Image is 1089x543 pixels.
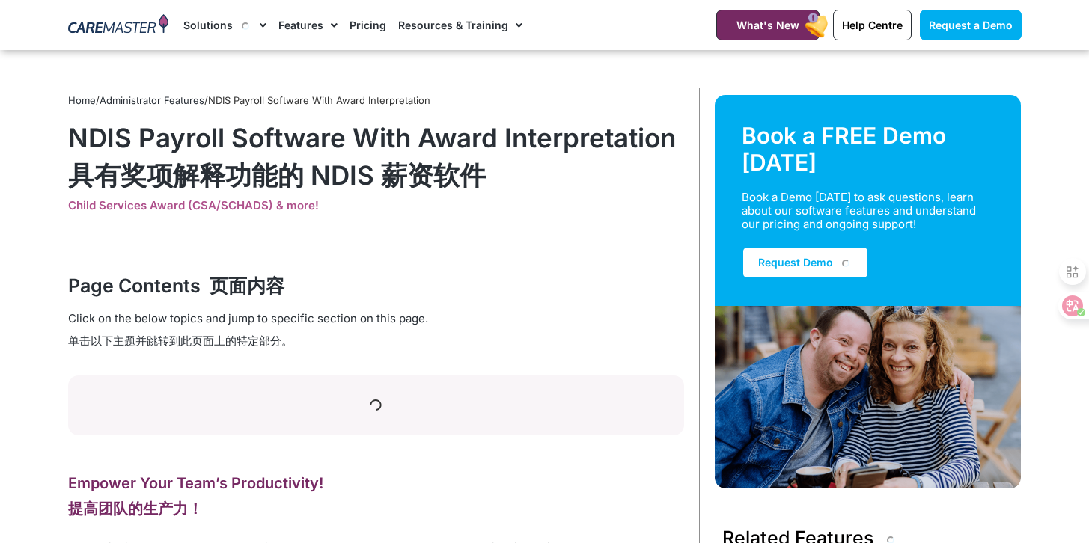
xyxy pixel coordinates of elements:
div: Child Services Award (CSA/SCHADS) & more! [68,199,684,212]
font: 页面内容 [210,274,284,297]
font: 单击以下主题并跳转到此页面上的特定部分。 [68,334,293,348]
div: Book a FREE Demo [DATE] [742,122,995,176]
span: Help Centre [842,19,903,31]
span: Request Demo [758,256,852,269]
font: 提高团队的生产力！ [68,500,203,518]
h1: NDIS Payroll Software With Award Interpretation [68,122,684,197]
span: What's New [736,19,799,31]
a: Help Centre [833,10,912,40]
a: What's New [716,10,820,40]
img: CareMaster Logo [68,14,169,37]
span: Request a Demo [929,19,1013,31]
span: / / [68,94,430,106]
a: Request a Demo [920,10,1022,40]
div: Page Contents [68,272,684,299]
div: Click on the below topics and jump to specific section on this page. [68,310,684,355]
a: Administrator Features [100,94,204,106]
img: Support Worker and NDIS Participant out for a coffee. [715,306,1022,488]
a: Home [68,94,96,106]
h2: Empower Your Team’s Productivity! [68,473,684,524]
a: Request Demo [742,246,869,279]
font: 具有奖项解释功能的 NDIS 薪资软件 [68,159,486,191]
div: Book a Demo [DATE] to ask questions, learn about our software features and understand our pricing... [742,191,977,231]
span: NDIS Payroll Software With Award Interpretation [208,94,430,106]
